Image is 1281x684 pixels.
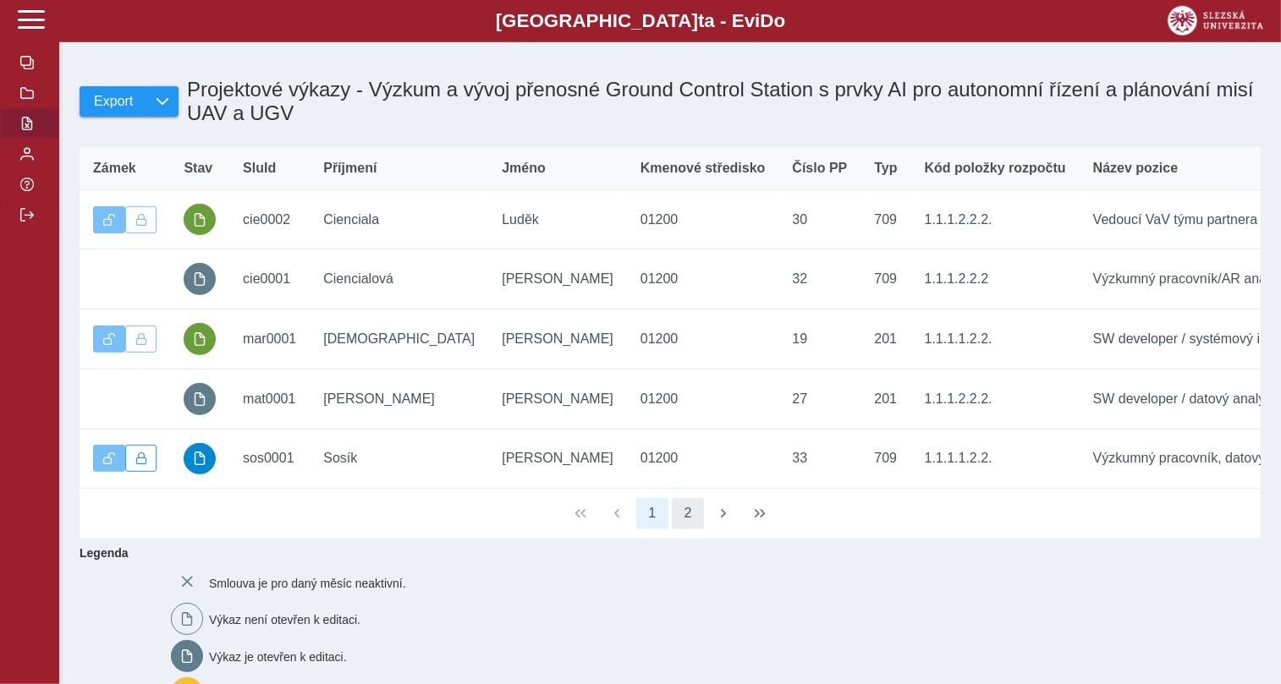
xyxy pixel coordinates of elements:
span: Číslo PP [792,161,847,176]
td: [PERSON_NAME] [488,429,627,489]
td: 01200 [627,429,779,489]
td: [PERSON_NAME] [488,249,627,309]
td: cie0001 [229,249,310,309]
td: Ciencialová [310,249,488,309]
span: Export [94,94,133,109]
span: Název pozice [1093,161,1178,176]
td: cie0002 [229,189,310,249]
td: 709 [860,249,910,309]
td: 1.1.1.2.2.2. [911,189,1080,249]
td: 201 [860,309,910,369]
td: 201 [860,369,910,429]
button: prázdný [184,263,216,295]
td: 30 [778,189,860,249]
td: 33 [778,429,860,489]
td: 1.1.1.2.2.2. [911,369,1080,429]
td: 27 [778,369,860,429]
b: Legenda [73,539,1254,566]
span: Zámek [93,161,136,176]
td: [PERSON_NAME] [310,369,488,429]
td: 19 [778,309,860,369]
button: 1 [636,498,668,530]
span: Příjmení [323,161,377,176]
td: mar0001 [229,309,310,369]
span: Kód položky rozpočtu [925,161,1066,176]
td: 1.1.1.1.2.2. [911,309,1080,369]
button: schváleno [184,443,216,475]
span: Jméno [502,161,546,176]
button: podepsáno [184,204,216,236]
td: 01200 [627,189,779,249]
td: 01200 [627,369,779,429]
button: Výkaz je odemčen. [93,445,125,472]
span: Typ [874,161,897,176]
button: Uzamknout lze pouze výkaz, který je podepsán a schválen. [125,206,157,233]
span: Výkaz není otevřen k editaci. [209,614,360,627]
button: Uzamknout lze pouze výkaz, který je podepsán a schválen. [125,445,157,472]
span: Stav [184,161,212,176]
td: 01200 [627,309,779,369]
span: Kmenové středisko [640,161,766,176]
button: Uzamknout lze pouze výkaz, který je podepsán a schválen. [125,326,157,353]
button: podepsáno [184,323,216,355]
td: 1.1.1.2.2.2 [911,249,1080,309]
td: Cienciala [310,189,488,249]
button: 2 [672,498,704,530]
span: o [774,10,786,31]
span: SluId [243,161,276,176]
td: sos0001 [229,429,310,489]
td: mat0001 [229,369,310,429]
button: Výkaz je odemčen. [93,326,125,353]
h1: Projektové výkazy - Výzkum a vývoj přenosné Ground Control Station s prvky AI pro autonomní řízen... [179,69,1261,134]
img: logo_web_su.png [1168,6,1263,36]
td: 709 [860,429,910,489]
td: 32 [778,249,860,309]
td: [PERSON_NAME] [488,369,627,429]
span: t [698,10,704,31]
span: Výkaz je otevřen k editaci. [209,651,347,665]
b: [GEOGRAPHIC_DATA] a - Evi [51,10,1230,32]
button: Výkaz je odemčen. [93,206,125,233]
span: D [760,10,773,31]
button: prázdný [184,383,216,415]
button: Export [80,86,146,117]
td: Sosík [310,429,488,489]
td: [PERSON_NAME] [488,309,627,369]
td: Luděk [488,189,627,249]
td: 01200 [627,249,779,309]
td: 709 [860,189,910,249]
td: [DEMOGRAPHIC_DATA] [310,309,488,369]
td: 1.1.1.1.2.2. [911,429,1080,489]
span: Smlouva je pro daný měsíc neaktivní. [209,577,406,590]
